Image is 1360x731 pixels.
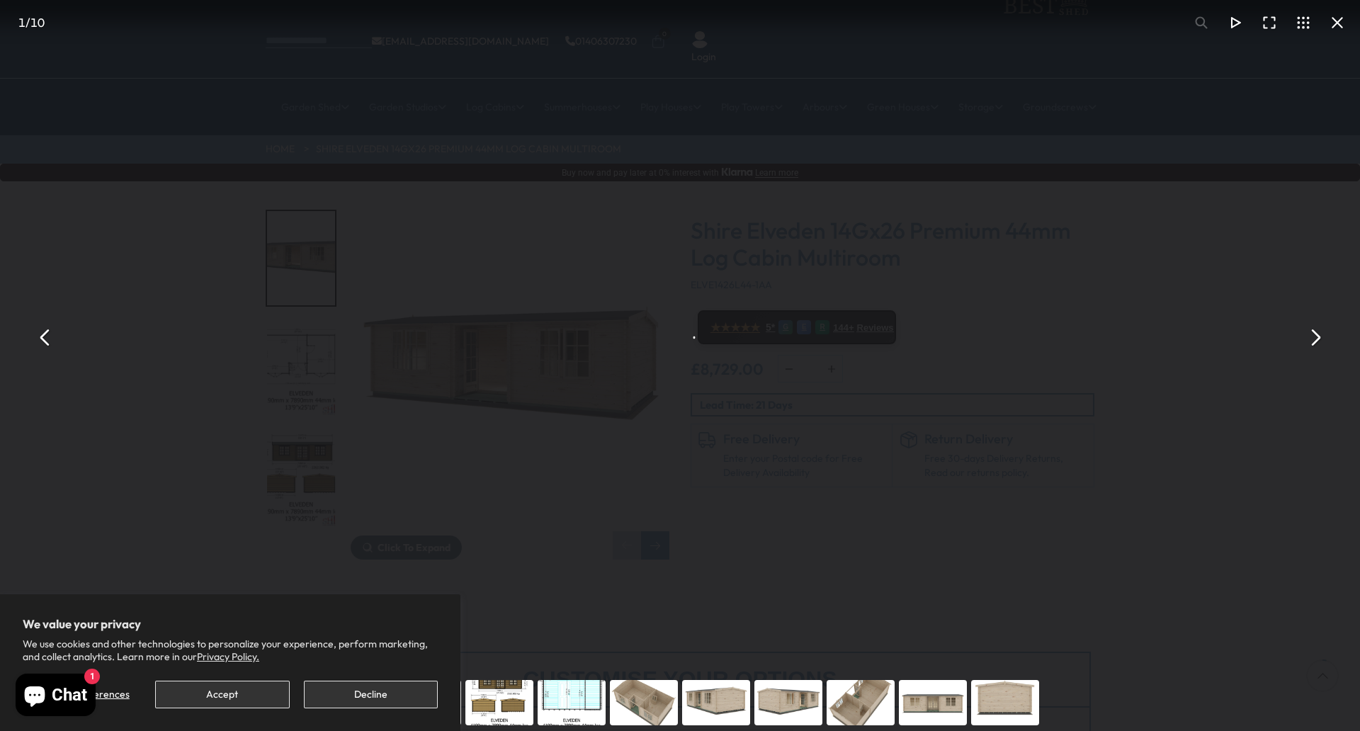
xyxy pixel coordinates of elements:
button: Toggle zoom level [1184,6,1218,40]
button: Previous [28,320,62,354]
button: Toggle thumbnails [1286,6,1320,40]
button: Next [1298,320,1332,354]
button: Accept [155,681,289,708]
a: Privacy Policy. [197,650,259,663]
h2: We value your privacy [23,617,438,631]
inbox-online-store-chat: Shopify online store chat [11,674,100,720]
span: 10 [30,15,45,30]
p: We use cookies and other technologies to personalize your experience, perform marketing, and coll... [23,637,438,663]
div: / [6,6,57,40]
button: Decline [304,681,438,708]
button: Close [1320,6,1354,40]
span: 1 [18,15,25,30]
